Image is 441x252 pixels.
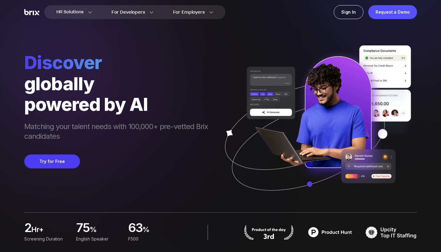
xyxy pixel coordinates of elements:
[24,94,214,114] div: powered by AI
[112,9,145,15] span: For Developers
[24,9,39,15] img: Brix Logo
[128,222,142,234] span: 63
[366,225,417,240] img: TOP IT STAFFING
[24,154,80,168] button: Try for Free
[31,225,69,237] span: hr+
[24,222,31,234] span: 2
[24,236,69,242] div: Screening duration
[214,45,417,208] img: ai generate
[24,51,214,73] span: Discover
[128,236,172,242] div: F500
[76,236,121,242] div: English Speaker
[334,5,363,19] a: Sign In
[304,225,356,240] img: product hunt badge
[76,222,90,234] span: 75
[90,225,121,237] span: %
[368,5,417,19] a: Request a Demo
[24,122,214,142] span: Matching your talent needs with 100,000+ pre-vetted Brix candidates
[24,73,214,94] div: globally
[56,7,84,17] span: HR Solutions
[142,225,173,237] span: %
[243,225,295,240] img: product hunt badge
[173,9,205,15] span: For Employers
